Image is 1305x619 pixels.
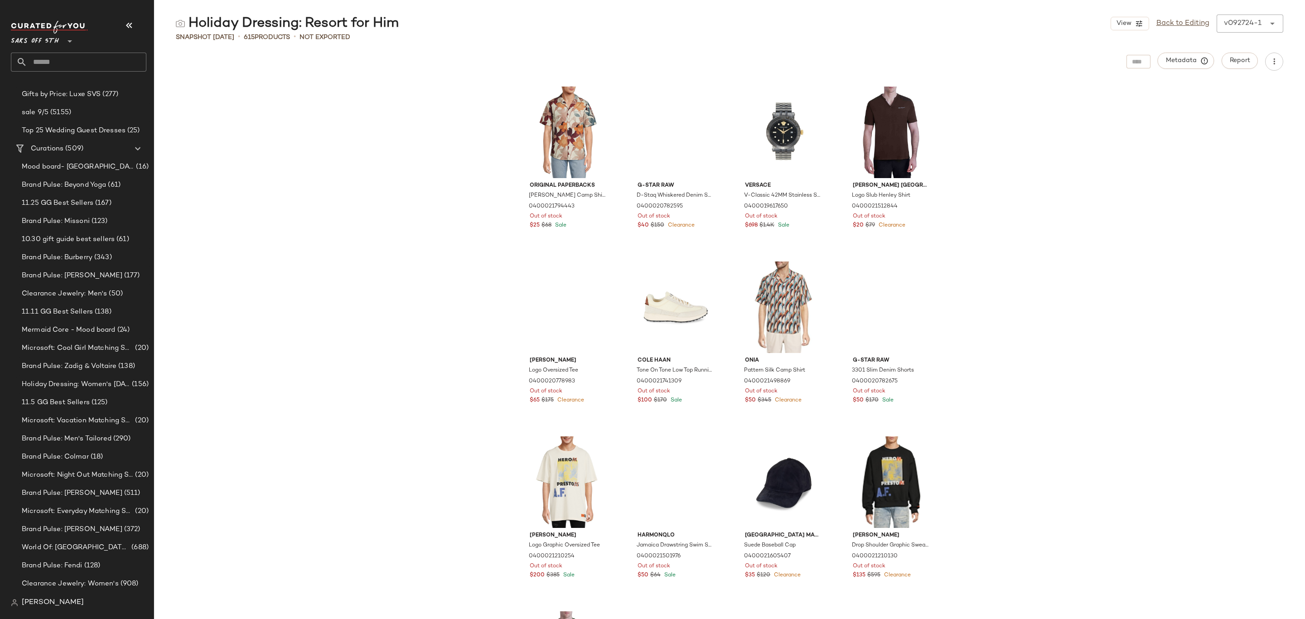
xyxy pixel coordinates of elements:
span: Saks OFF 5TH [11,31,59,47]
span: 11.5 GG Best Sellers [22,397,90,408]
span: 0400021210254 [529,552,575,561]
img: 0400019617650 [738,87,829,178]
span: 0400021498869 [744,377,790,386]
span: $698 [745,222,758,230]
span: Brand Pulse: Missoni [22,216,90,227]
span: Harmonqlo [638,532,714,540]
img: svg%3e [11,599,18,606]
span: Microsoft: Night Out Matching Sets [22,470,133,480]
button: Metadata [1158,53,1214,69]
span: 3301 Slim Denim Shorts [852,367,914,375]
span: 0400021210130 [852,552,898,561]
span: $170 [865,397,879,405]
span: Snapshot [DATE] [176,33,234,42]
div: Holiday Dressing: Resort for Him [176,15,399,33]
span: Suede Baseball Cap [744,542,796,550]
span: 0400019617650 [744,203,788,211]
span: Logo Graphic Oversized Tee [529,542,600,550]
span: Clearance [772,572,801,578]
span: Sale [776,222,789,228]
span: (61) [115,234,129,245]
span: Microsoft: Cool Girl Matching Sets [22,343,133,353]
span: (277) [101,89,118,100]
span: Report [1229,57,1250,64]
span: Logo Slub Henley Shirt [852,192,910,200]
span: Out of stock [530,387,562,396]
span: (509) [63,144,83,154]
span: 11.25 GG Best Sellers [22,198,93,208]
span: Clearance [666,222,695,228]
span: (138) [116,361,135,372]
span: 0400021741309 [637,377,681,386]
span: Drop Shoulder Graphic Sweatshirt [852,542,928,550]
span: $1.4K [759,222,774,230]
span: 0400021512844 [852,203,898,211]
span: Logo Oversized Tee [529,367,578,375]
span: V-Classic 42MM Stainless Steel Bracelet Watch [744,192,821,200]
span: Out of stock [530,213,562,221]
span: G-Star RAW [853,357,929,365]
span: Brand Pulse: Beyond Yoga [22,180,106,190]
span: $68 [541,222,551,230]
span: Sale [880,397,894,403]
span: (167) [93,198,111,208]
img: 0400020778983 [522,261,614,353]
img: 0400021210254_WHITE [522,436,614,528]
span: $135 [853,571,865,580]
span: Out of stock [638,562,670,571]
span: • [238,32,240,43]
span: Clearance Jewelry: Men's [22,289,107,299]
span: Out of stock [853,213,885,221]
span: Clearance Jewelry: Women's [22,579,119,589]
span: (20) [133,470,149,480]
img: svg%3e [176,19,185,28]
span: Mood board- [GEOGRAPHIC_DATA] Vacation [22,162,134,172]
span: $595 [867,571,880,580]
span: Metadata [1165,57,1207,65]
span: Sale [662,572,676,578]
span: Sale [669,397,682,403]
span: Brand Pulse: Colmar [22,452,89,462]
span: $345 [758,397,771,405]
img: 0400021501976 [630,436,721,528]
span: Brand Pulse: Men's Tailored [22,434,111,444]
span: 0400021501976 [637,552,681,561]
span: $35 [745,571,755,580]
span: Cole Haan [638,357,714,365]
span: (16) [134,162,149,172]
span: 0400021794443 [529,203,575,211]
img: cfy_white_logo.C9jOOHJF.svg [11,21,88,34]
span: $50 [638,571,648,580]
span: Out of stock [638,387,670,396]
span: sale 9/5 [22,107,48,118]
span: • [294,32,296,43]
img: 0400021498869 [738,261,829,353]
span: 0400021605407 [744,552,791,561]
span: $65 [530,397,540,405]
span: Out of stock [638,213,670,221]
span: [PERSON_NAME] [530,357,606,365]
span: (343) [92,252,112,263]
img: 0400021794443 [522,87,614,178]
span: [PERSON_NAME] Camp Shirt [529,192,605,200]
button: View [1111,17,1149,30]
span: [PERSON_NAME] [GEOGRAPHIC_DATA] [853,182,929,190]
span: [PERSON_NAME] [22,597,84,608]
div: v092724-1 [1224,18,1261,29]
span: (138) [93,307,111,317]
span: (20) [133,506,149,517]
span: D-Staq Whiskered Denim Shorts [637,192,713,200]
span: $79 [865,222,875,230]
span: Jamaica Drawstring Swim Shorts [637,542,713,550]
span: Brand Pulse: [PERSON_NAME] [22,271,122,281]
span: (20) [133,416,149,426]
span: $40 [638,222,649,230]
span: $150 [651,222,664,230]
span: Microsoft: Everyday Matching Sets [22,506,133,517]
span: Top 25 Wedding Guest Dresses [22,126,126,136]
span: Out of stock [745,562,778,571]
span: Clearance [882,572,911,578]
span: [PERSON_NAME] [853,532,929,540]
span: $385 [546,571,560,580]
span: Brand Pulse: Burberry [22,252,92,263]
